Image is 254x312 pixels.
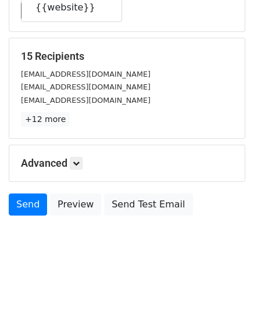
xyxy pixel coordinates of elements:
[9,193,47,216] a: Send
[196,256,254,312] iframe: Chat Widget
[50,193,101,216] a: Preview
[21,157,233,170] h5: Advanced
[21,50,233,63] h5: 15 Recipients
[21,83,151,91] small: [EMAIL_ADDRESS][DOMAIN_NAME]
[104,193,192,216] a: Send Test Email
[21,96,151,105] small: [EMAIL_ADDRESS][DOMAIN_NAME]
[21,70,151,78] small: [EMAIL_ADDRESS][DOMAIN_NAME]
[21,112,70,127] a: +12 more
